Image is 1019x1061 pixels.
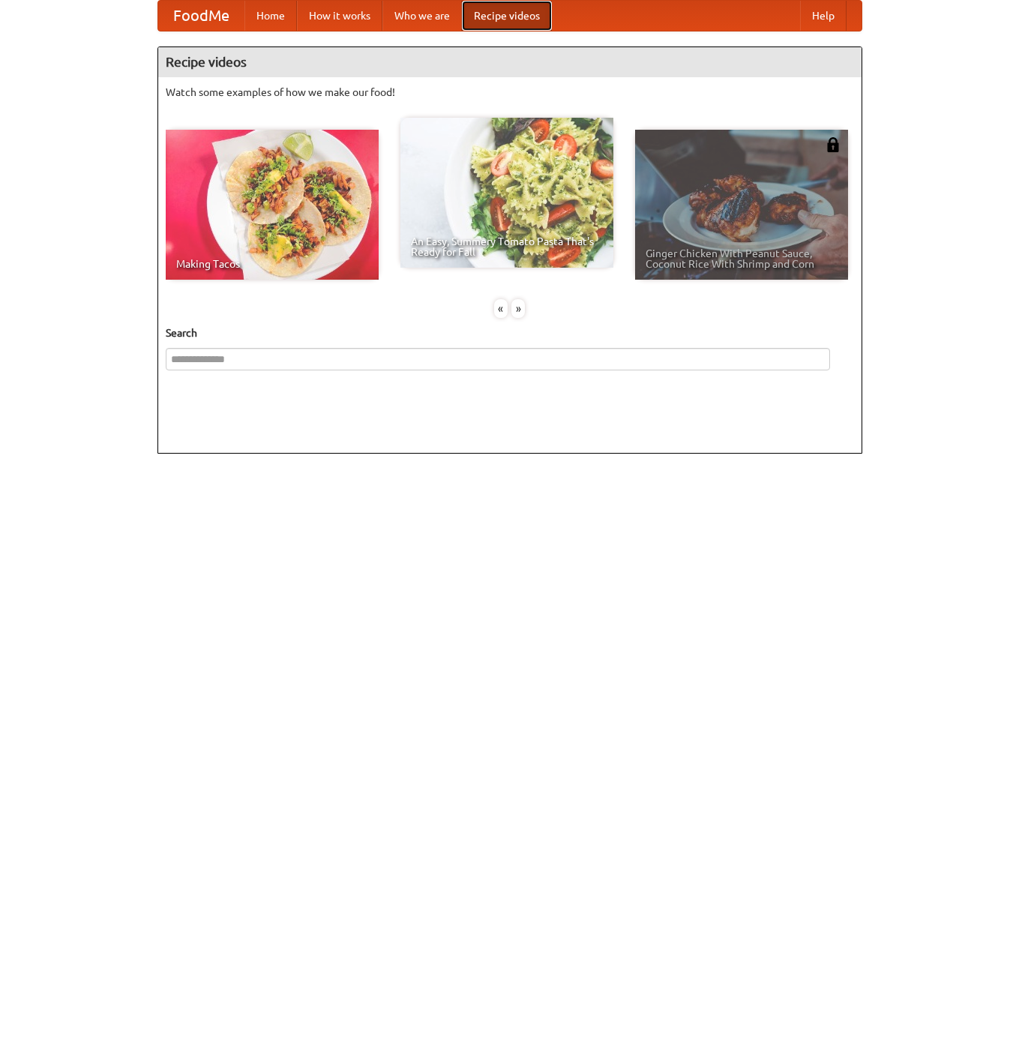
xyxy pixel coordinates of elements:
span: An Easy, Summery Tomato Pasta That's Ready for Fall [411,236,603,257]
a: Home [244,1,297,31]
h4: Recipe videos [158,47,862,77]
img: 483408.png [826,137,841,152]
a: An Easy, Summery Tomato Pasta That's Ready for Fall [400,118,613,268]
a: Recipe videos [462,1,552,31]
a: Who we are [382,1,462,31]
span: Making Tacos [176,259,368,269]
a: FoodMe [158,1,244,31]
a: How it works [297,1,382,31]
a: Help [800,1,847,31]
p: Watch some examples of how we make our food! [166,85,854,100]
h5: Search [166,325,854,340]
div: « [494,299,508,318]
a: Making Tacos [166,130,379,280]
div: » [511,299,525,318]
